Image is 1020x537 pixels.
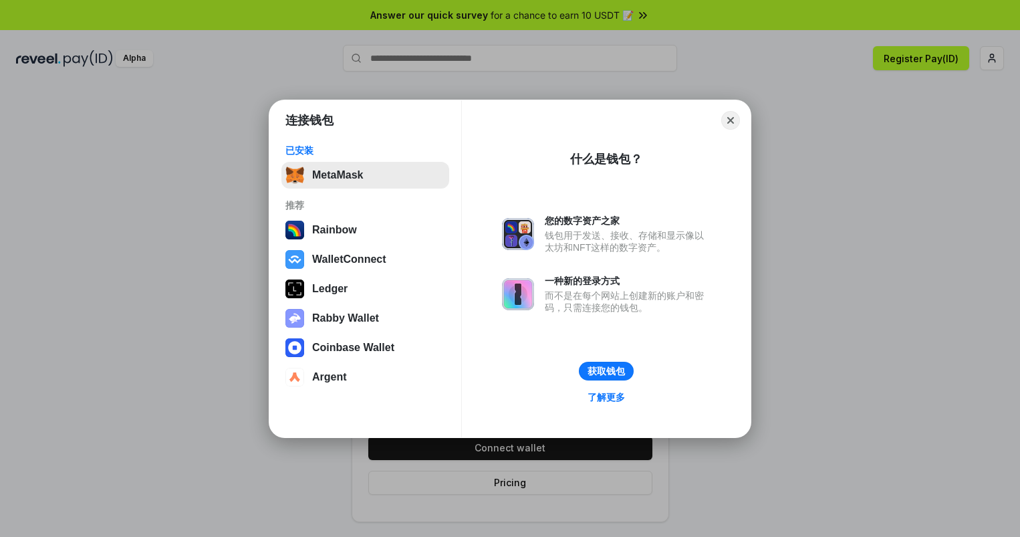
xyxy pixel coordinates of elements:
button: Close [721,111,740,130]
img: svg+xml,%3Csvg%20xmlns%3D%22http%3A%2F%2Fwww.w3.org%2F2000%2Fsvg%22%20fill%3D%22none%22%20viewBox... [285,309,304,328]
img: svg+xml,%3Csvg%20xmlns%3D%22http%3A%2F%2Fwww.w3.org%2F2000%2Fsvg%22%20width%3D%2228%22%20height%3... [285,280,304,298]
button: MetaMask [281,162,449,189]
div: 获取钱包 [588,365,625,377]
a: 了解更多 [580,389,633,406]
div: 了解更多 [588,391,625,403]
div: Argent [312,371,347,383]
img: svg+xml,%3Csvg%20width%3D%2228%22%20height%3D%2228%22%20viewBox%3D%220%200%2028%2028%22%20fill%3D... [285,368,304,387]
button: 获取钱包 [579,362,634,381]
img: svg+xml,%3Csvg%20width%3D%2228%22%20height%3D%2228%22%20viewBox%3D%220%200%2028%2028%22%20fill%3D... [285,250,304,269]
div: 已安装 [285,144,445,156]
img: svg+xml,%3Csvg%20fill%3D%22none%22%20height%3D%2233%22%20viewBox%3D%220%200%2035%2033%22%20width%... [285,166,304,185]
div: Ledger [312,283,348,295]
div: 一种新的登录方式 [545,275,711,287]
button: Rainbow [281,217,449,243]
button: Rabby Wallet [281,305,449,332]
div: 钱包用于发送、接收、存储和显示像以太坊和NFT这样的数字资产。 [545,229,711,253]
img: svg+xml,%3Csvg%20xmlns%3D%22http%3A%2F%2Fwww.w3.org%2F2000%2Fsvg%22%20fill%3D%22none%22%20viewBox... [502,278,534,310]
button: Argent [281,364,449,391]
div: Coinbase Wallet [312,342,394,354]
div: MetaMask [312,169,363,181]
button: Coinbase Wallet [281,334,449,361]
div: Rabby Wallet [312,312,379,324]
div: Rainbow [312,224,357,236]
button: WalletConnect [281,246,449,273]
div: WalletConnect [312,253,386,265]
img: svg+xml,%3Csvg%20width%3D%22120%22%20height%3D%22120%22%20viewBox%3D%220%200%20120%20120%22%20fil... [285,221,304,239]
div: 什么是钱包？ [570,151,642,167]
img: svg+xml,%3Csvg%20width%3D%2228%22%20height%3D%2228%22%20viewBox%3D%220%200%2028%2028%22%20fill%3D... [285,338,304,357]
div: 推荐 [285,199,445,211]
div: 而不是在每个网站上创建新的账户和密码，只需连接您的钱包。 [545,290,711,314]
img: svg+xml,%3Csvg%20xmlns%3D%22http%3A%2F%2Fwww.w3.org%2F2000%2Fsvg%22%20fill%3D%22none%22%20viewBox... [502,218,534,250]
div: 您的数字资产之家 [545,215,711,227]
h1: 连接钱包 [285,112,334,128]
button: Ledger [281,276,449,302]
